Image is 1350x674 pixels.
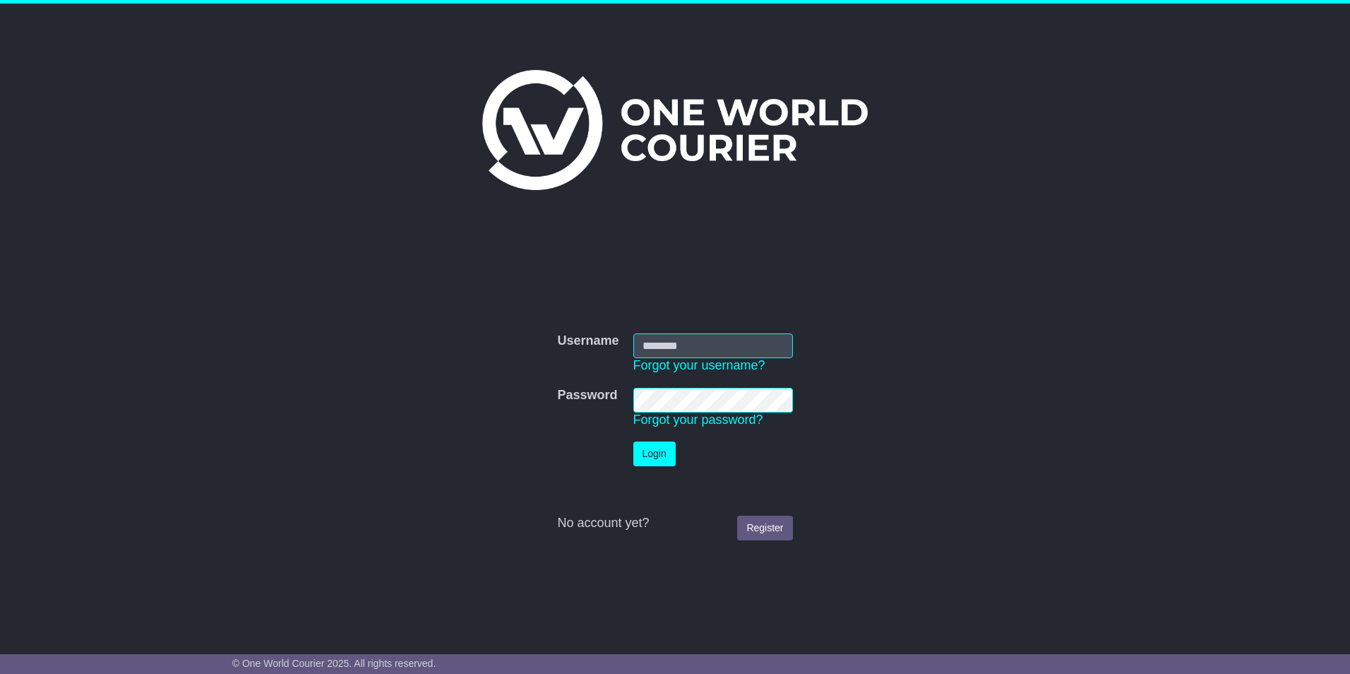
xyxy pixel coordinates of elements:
label: Password [557,388,617,403]
div: No account yet? [557,516,792,531]
a: Forgot your password? [633,413,763,427]
button: Login [633,442,676,466]
label: Username [557,333,619,349]
span: © One World Courier 2025. All rights reserved. [232,658,436,669]
a: Register [737,516,792,540]
img: One World [482,70,868,190]
a: Forgot your username? [633,358,765,372]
